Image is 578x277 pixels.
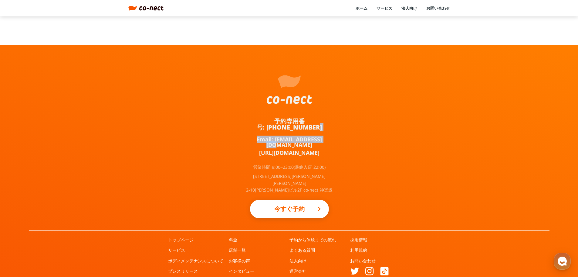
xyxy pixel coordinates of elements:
[259,150,319,155] a: [URL][DOMAIN_NAME]
[168,237,194,243] a: トップページ
[289,237,336,243] a: 予約から体験までの流れ
[168,258,223,264] a: ボディメンテナンスについて
[350,237,367,243] a: 採用情報
[350,247,367,253] a: 利用規約
[250,200,329,218] a: 今すぐ予約keyboard_arrow_right
[244,173,335,193] p: [STREET_ADDRESS][PERSON_NAME][PERSON_NAME] 2-10[PERSON_NAME]ビル2F co-nect 神楽坂
[78,193,117,208] a: 設定
[289,258,306,264] a: 法人向け
[316,205,323,213] i: keyboard_arrow_right
[229,268,254,274] a: インタビュー
[15,202,26,207] span: ホーム
[377,5,392,11] a: サービス
[244,118,335,130] a: 予約専用番号: [PHONE_NUMBER]
[40,193,78,208] a: チャット
[426,5,450,11] a: お問い合わせ
[356,5,367,11] a: ホーム
[168,268,198,274] a: プレスリリース
[229,237,237,243] a: 料金
[229,258,250,264] a: お客様の声
[350,258,376,264] a: お問い合わせ
[401,5,417,11] a: 法人向け
[94,202,101,207] span: 設定
[262,202,317,216] p: 今すぐ予約
[2,193,40,208] a: ホーム
[289,247,315,253] a: よくある質問
[244,137,335,147] a: Email: [EMAIL_ADDRESS][DOMAIN_NAME]
[168,247,185,253] a: サービス
[52,202,66,207] span: チャット
[253,165,326,169] p: 営業時間 9:00~23:00(最終入店 22:00)
[229,247,246,253] a: 店舗一覧
[289,268,306,274] a: 運営会社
